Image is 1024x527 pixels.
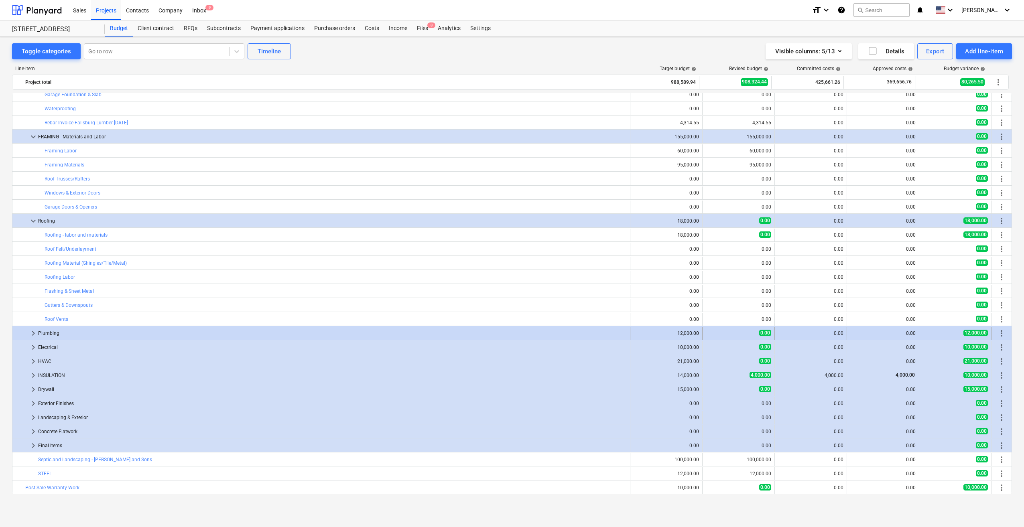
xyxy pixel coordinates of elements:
[778,260,843,266] div: 0.00
[465,20,496,36] a: Settings
[778,218,843,224] div: 0.00
[634,288,699,294] div: 0.00
[45,232,108,238] a: Roofing - labor and materials
[997,132,1006,142] span: More actions
[850,92,916,97] div: 0.00
[412,20,433,36] div: Files
[706,302,771,308] div: 0.00
[850,415,916,420] div: 0.00
[850,204,916,210] div: 0.00
[360,20,384,36] a: Costs
[997,399,1006,408] span: More actions
[976,288,988,294] span: 0.00
[706,429,771,434] div: 0.00
[706,246,771,252] div: 0.00
[997,300,1006,310] span: More actions
[634,190,699,196] div: 0.00
[634,232,699,238] div: 18,000.00
[309,20,360,36] a: Purchase orders
[850,359,916,364] div: 0.00
[850,134,916,140] div: 0.00
[906,67,913,71] span: help
[778,106,843,111] div: 0.00
[837,5,845,15] i: Knowledge base
[997,258,1006,268] span: More actions
[963,217,988,224] span: 18,000.00
[28,441,38,450] span: keyboard_arrow_right
[850,288,916,294] div: 0.00
[706,148,771,154] div: 60,000.00
[997,371,1006,380] span: More actions
[778,330,843,336] div: 0.00
[976,161,988,168] span: 0.00
[997,385,1006,394] span: More actions
[976,400,988,406] span: 0.00
[984,488,1024,527] iframe: Chat Widget
[412,20,433,36] a: Files8
[630,76,696,89] div: 988,589.94
[634,387,699,392] div: 15,000.00
[997,343,1006,352] span: More actions
[706,204,771,210] div: 0.00
[775,76,840,89] div: 425,661.26
[850,316,916,322] div: 0.00
[976,119,988,126] span: 0.00
[706,176,771,182] div: 0.00
[858,43,914,59] button: Details
[45,176,90,182] a: Roof Trusses/Rafters
[997,483,1006,493] span: More actions
[759,231,771,238] span: 0.00
[634,204,699,210] div: 0.00
[759,330,771,336] span: 0.00
[850,176,916,182] div: 0.00
[997,427,1006,436] span: More actions
[963,386,988,392] span: 15,000.00
[976,302,988,308] span: 0.00
[812,5,821,15] i: format_size
[706,457,771,462] div: 100,000.00
[759,484,771,491] span: 0.00
[976,442,988,448] span: 0.00
[384,20,412,36] div: Income
[778,92,843,97] div: 0.00
[976,470,988,476] span: 0.00
[246,20,309,36] a: Payment applications
[634,148,699,154] div: 60,000.00
[38,383,627,396] div: Drywall
[850,429,916,434] div: 0.00
[634,471,699,476] div: 12,000.00
[706,443,771,448] div: 0.00
[997,146,1006,156] span: More actions
[853,3,910,17] button: Search
[38,130,627,143] div: FRAMING - Materials and Labor
[45,190,100,196] a: Windows & Exterior Doors
[28,357,38,366] span: keyboard_arrow_right
[45,162,84,168] a: Framing Materials
[38,439,627,452] div: Final Items
[706,162,771,168] div: 95,000.00
[25,76,624,89] div: Project total
[997,160,1006,170] span: More actions
[778,246,843,252] div: 0.00
[38,355,627,368] div: HVAC
[28,427,38,436] span: keyboard_arrow_right
[797,66,841,71] div: Committed costs
[850,162,916,168] div: 0.00
[690,67,696,71] span: help
[38,471,52,476] a: STEEL
[961,7,1002,13] span: [PERSON_NAME]
[105,20,133,36] a: Budget
[976,259,988,266] span: 0.00
[873,66,913,71] div: Approved costs
[850,190,916,196] div: 0.00
[45,274,75,280] a: Roofing Labor
[45,92,102,97] a: Garage Foundation & Slab
[778,190,843,196] div: 0.00
[850,330,916,336] div: 0.00
[759,217,771,224] span: 0.00
[38,457,152,462] a: Septic and Landscaping - [PERSON_NAME] and Sons
[976,91,988,97] span: 0.00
